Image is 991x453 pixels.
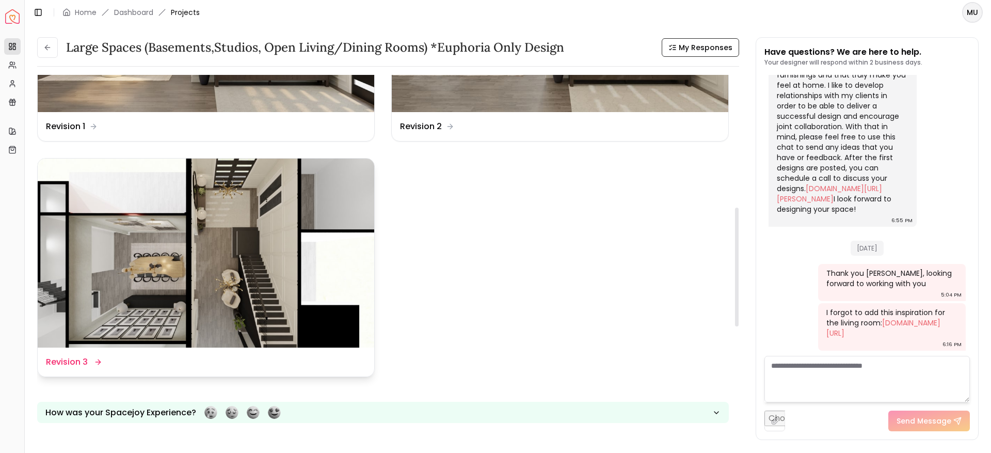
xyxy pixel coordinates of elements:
[75,7,97,18] a: Home
[963,3,982,22] span: MU
[46,120,85,133] dd: Revision 1
[764,46,922,58] p: Have questions? We are here to help.
[171,7,200,18] span: Projects
[114,7,153,18] a: Dashboard
[37,158,375,378] a: Revision 3Revision 3
[66,39,564,56] h3: Large Spaces (Basements,Studios, Open living/dining rooms) *Euphoria Only Design
[5,9,20,24] img: Spacejoy Logo
[764,58,922,67] p: Your designer will respond within 2 business days.
[662,38,739,57] button: My Responses
[37,402,729,423] button: How was your Spacejoy Experience?Feeling terribleFeeling badFeeling goodFeeling awesome
[679,42,732,53] span: My Responses
[400,120,442,133] dd: Revision 2
[46,356,88,368] dd: Revision 3
[62,7,200,18] nav: breadcrumb
[826,307,956,338] div: I forgot to add this inspiration for the living room:
[5,9,20,24] a: Spacejoy
[826,268,956,289] div: Thank you [PERSON_NAME], looking forward to working with you
[962,2,983,23] button: MU
[851,241,884,256] span: [DATE]
[941,290,962,300] div: 5:04 PM
[891,215,913,226] div: 6:55 PM
[38,159,374,348] img: Revision 3
[45,407,196,419] p: How was your Spacejoy Experience?
[942,339,962,350] div: 6:16 PM
[777,183,882,204] a: [DOMAIN_NAME][URL][PERSON_NAME]
[826,318,940,338] a: [DOMAIN_NAME][URL]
